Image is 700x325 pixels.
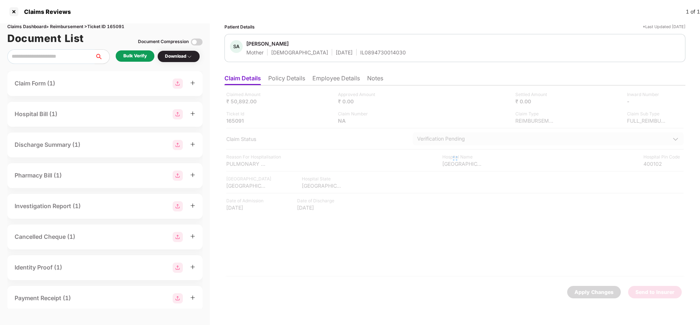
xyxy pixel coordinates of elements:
[191,36,203,48] img: svg+xml;base64,PHN2ZyBpZD0iVG9nZ2xlLTMyeDMyIiB4bWxucz0iaHR0cDovL3d3dy53My5vcmcvMjAwMC9zdmciIHdpZH...
[173,109,183,119] img: svg+xml;base64,PHN2ZyBpZD0iR3JvdXBfMjg4MTMiIGRhdGEtbmFtZT0iR3JvdXAgMjg4MTMiIHhtbG5zPSJodHRwOi8vd3...
[230,40,243,53] div: SA
[336,49,353,56] div: [DATE]
[190,172,195,177] span: plus
[643,23,685,30] div: *Last Updated [DATE]
[173,140,183,150] img: svg+xml;base64,PHN2ZyBpZD0iR3JvdXBfMjg4MTMiIGRhdGEtbmFtZT0iR3JvdXAgMjg4MTMiIHhtbG5zPSJodHRwOi8vd3...
[190,264,195,269] span: plus
[173,293,183,303] img: svg+xml;base64,PHN2ZyBpZD0iR3JvdXBfMjg4MTMiIGRhdGEtbmFtZT0iR3JvdXAgMjg4MTMiIHhtbG5zPSJodHRwOi8vd3...
[173,171,183,181] img: svg+xml;base64,PHN2ZyBpZD0iR3JvdXBfMjg4MTMiIGRhdGEtbmFtZT0iR3JvdXAgMjg4MTMiIHhtbG5zPSJodHRwOi8vd3...
[173,263,183,273] img: svg+xml;base64,PHN2ZyBpZD0iR3JvdXBfMjg4MTMiIGRhdGEtbmFtZT0iR3JvdXAgMjg4MTMiIHhtbG5zPSJodHRwOi8vd3...
[360,49,406,56] div: IL0894730014030
[224,74,261,85] li: Claim Details
[367,74,383,85] li: Notes
[95,49,110,64] button: search
[7,23,203,30] div: Claims Dashboard > Reimbursement > Ticket ID 165091
[7,30,84,46] h1: Document List
[190,142,195,147] span: plus
[15,263,62,272] div: Identity Proof (1)
[173,201,183,211] img: svg+xml;base64,PHN2ZyBpZD0iR3JvdXBfMjg4MTMiIGRhdGEtbmFtZT0iR3JvdXAgMjg4MTMiIHhtbG5zPSJodHRwOi8vd3...
[186,54,192,60] img: svg+xml;base64,PHN2ZyBpZD0iRHJvcGRvd24tMzJ4MzIiIHhtbG5zPSJodHRwOi8vd3d3LnczLm9yZy8yMDAwL3N2ZyIgd2...
[190,295,195,300] span: plus
[165,53,192,60] div: Download
[138,38,189,45] div: Document Compression
[15,140,80,149] div: Discharge Summary (1)
[15,232,75,241] div: Cancelled Cheque (1)
[15,171,62,180] div: Pharmacy Bill (1)
[190,111,195,116] span: plus
[15,110,57,119] div: Hospital Bill (1)
[246,49,264,56] div: Mother
[268,74,305,85] li: Policy Details
[686,8,700,16] div: 1 of 1
[173,79,183,89] img: svg+xml;base64,PHN2ZyBpZD0iR3JvdXBfMjg4MTMiIGRhdGEtbmFtZT0iR3JvdXAgMjg4MTMiIHhtbG5zPSJodHRwOi8vd3...
[190,203,195,208] span: plus
[190,80,195,85] span: plus
[15,294,71,303] div: Payment Receipt (1)
[173,232,183,242] img: svg+xml;base64,PHN2ZyBpZD0iR3JvdXBfMjg4MTMiIGRhdGEtbmFtZT0iR3JvdXAgMjg4MTMiIHhtbG5zPSJodHRwOi8vd3...
[123,53,147,60] div: Bulk Verify
[271,49,328,56] div: [DEMOGRAPHIC_DATA]
[15,202,81,211] div: Investigation Report (1)
[20,8,71,15] div: Claims Reviews
[312,74,360,85] li: Employee Details
[15,79,55,88] div: Claim Form (1)
[95,54,109,60] span: search
[190,234,195,239] span: plus
[224,23,255,30] div: Patient Details
[246,40,289,47] div: [PERSON_NAME]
